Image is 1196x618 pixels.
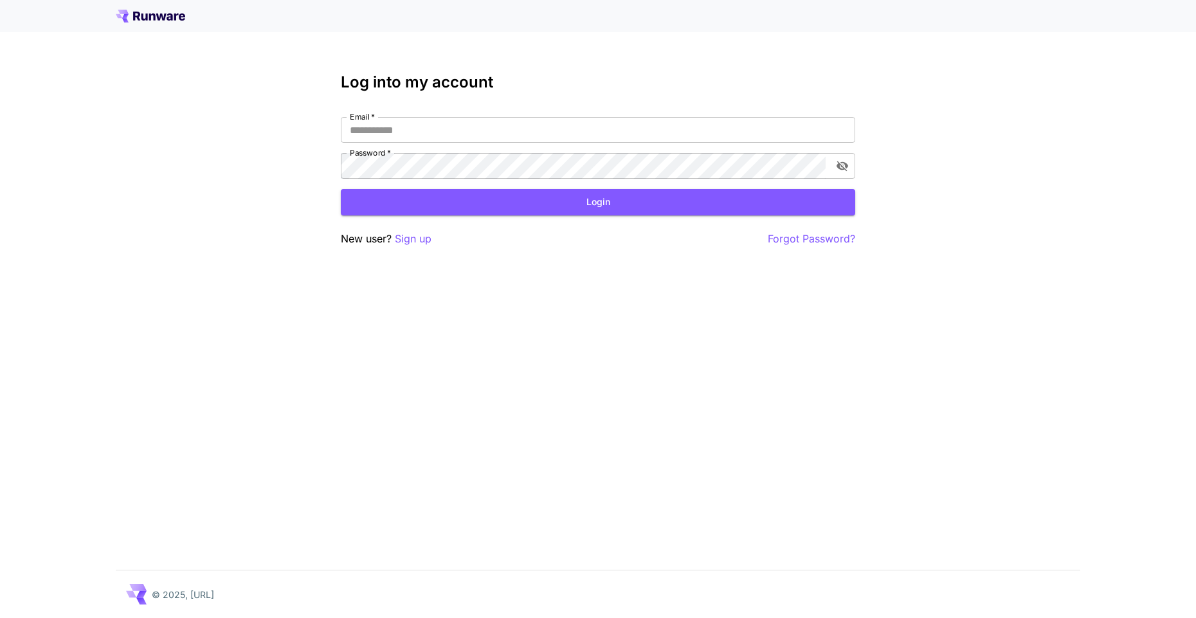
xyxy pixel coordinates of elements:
button: toggle password visibility [831,154,854,177]
label: Password [350,147,391,158]
p: © 2025, [URL] [152,588,214,601]
button: Login [341,189,855,215]
p: New user? [341,231,431,247]
label: Email [350,111,375,122]
h3: Log into my account [341,73,855,91]
button: Forgot Password? [768,231,855,247]
button: Sign up [395,231,431,247]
